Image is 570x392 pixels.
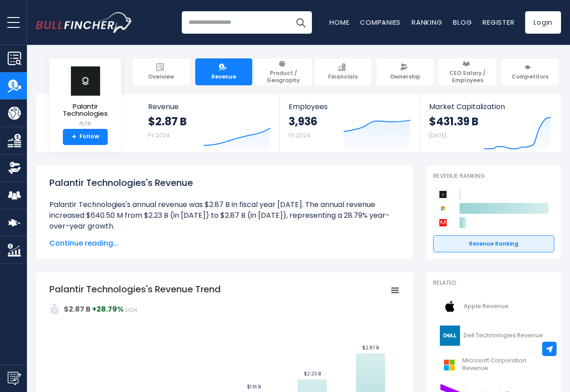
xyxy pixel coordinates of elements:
a: Dell Technologies Revenue [433,323,554,348]
strong: $2.87 B [64,304,91,314]
span: Revenue [211,73,236,80]
span: CEO Salary / Employees [443,70,492,84]
a: Revenue Ranking [433,235,554,252]
span: Financials [328,73,358,80]
img: Bullfincher logo [36,12,133,33]
a: Blog [453,18,472,27]
a: Ranking [412,18,442,27]
tspan: Palantir Technologies's Revenue Trend [49,283,221,295]
small: PLTR [57,120,114,128]
span: Employees [289,102,410,111]
small: FY 2024 [148,132,170,139]
span: Revenue [148,102,271,111]
a: Competitors [501,58,558,85]
span: Overview [148,73,174,80]
a: Microsoft Corporation Revenue [433,352,554,377]
img: addasd [49,304,60,314]
a: Palantir Technologies PLTR [56,66,114,129]
span: Market Capitalization [429,102,551,111]
img: Adobe competitors logo [438,217,448,228]
a: Home [329,18,349,27]
li: Palantir Technologies's annual revenue was $2.87 B in fiscal year [DATE]. The annual revenue incr... [49,199,399,232]
span: Competitors [512,73,548,80]
img: AAPL logo [438,296,461,317]
span: 2024 [125,307,137,313]
a: Login [525,11,561,34]
a: +Follow [63,129,108,145]
strong: $431.39 B [429,115,478,128]
img: DELL logo [438,326,461,346]
a: CEO Salary / Employees [439,58,496,85]
a: Revenue $2.87 B FY 2024 [139,94,280,152]
a: Companies [360,18,401,27]
a: Go to homepage [36,12,132,33]
span: Palantir Technologies [57,103,114,118]
a: Financials [315,58,372,85]
a: Product / Geography [255,58,312,85]
span: Ownership [390,73,421,80]
a: Revenue [195,58,252,85]
img: Palantir Technologies competitors logo [438,189,448,200]
a: Register [482,18,514,27]
small: [DATE] [429,132,446,139]
button: Search [289,11,312,34]
p: Revenue Ranking [433,172,554,180]
a: Employees 3,936 FY 2024 [280,94,419,152]
strong: + [72,133,76,141]
img: MSFT logo [438,355,460,375]
a: Ownership [377,58,434,85]
text: $2.87 B [362,344,379,351]
text: $1.91 B [247,383,261,390]
a: Apple Revenue [433,294,554,319]
h1: Palantir Technologies's Revenue [49,176,399,189]
strong: $2.87 B [148,115,187,128]
span: Product / Geography [259,70,308,84]
small: FY 2024 [289,132,310,139]
text: $2.23 B [304,370,321,377]
img: Ownership [8,161,21,175]
span: Continue reading... [49,238,399,249]
img: Microsoft Corporation competitors logo [438,203,448,214]
a: Overview [133,58,190,85]
strong: +28.79% [92,304,123,314]
p: Related [433,279,554,287]
a: Market Capitalization $431.39 B [DATE] [420,94,560,152]
strong: 3,936 [289,115,317,128]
